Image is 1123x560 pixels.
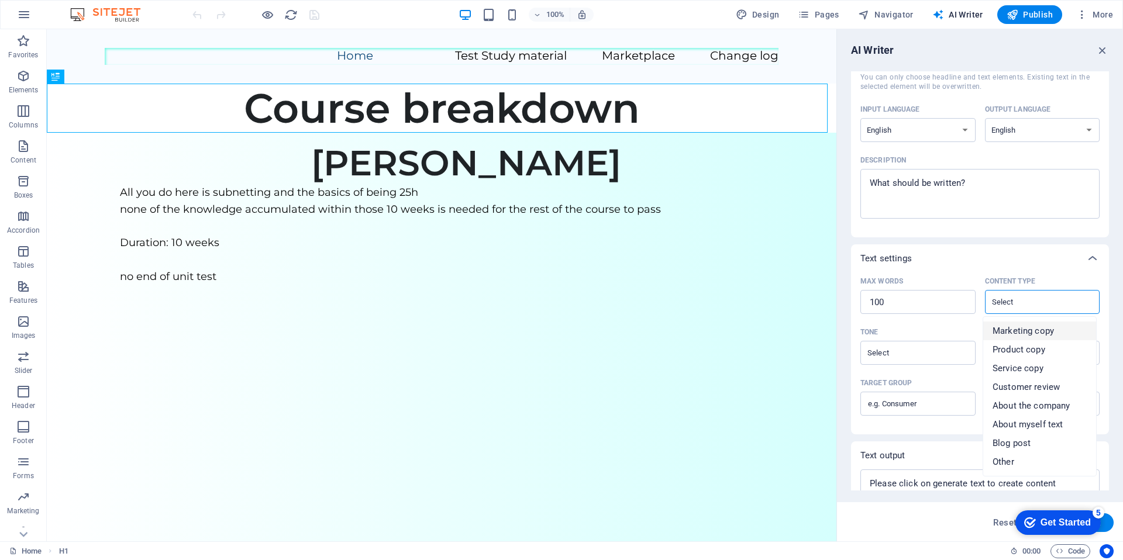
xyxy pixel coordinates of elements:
[985,276,1035,286] p: Content type
[993,456,1014,468] span: Other
[87,2,98,14] div: 5
[1050,544,1090,558] button: Code
[988,293,1077,310] input: Content typeClear
[9,296,37,305] p: Features
[932,9,983,20] span: AI Writer
[798,9,839,20] span: Pages
[860,327,878,337] p: Tone
[993,381,1060,393] span: Customer review
[860,450,905,461] p: Text output
[860,395,976,413] input: Target group
[577,9,587,20] i: On resize automatically adjust zoom level to fit chosen device.
[993,362,1043,374] span: Service copy
[12,331,36,340] p: Images
[59,544,68,558] span: Click to select. Double-click to edit
[851,244,1109,272] div: Text settings
[993,325,1054,337] span: Marketing copy
[736,9,780,20] span: Design
[993,518,1017,527] span: Reset
[9,85,39,95] p: Elements
[1076,9,1113,20] span: More
[1007,9,1053,20] span: Publish
[1031,547,1032,555] span: :
[997,5,1062,24] button: Publish
[928,5,988,24] button: AI Writer
[284,8,298,22] button: reload
[1056,544,1085,558] span: Code
[12,401,35,410] p: Header
[7,506,39,516] p: Marketing
[851,469,1109,536] div: Text output
[13,471,34,481] p: Forms
[860,118,976,142] select: Input language
[11,155,36,165] p: Content
[67,8,155,22] img: Editor Logo
[985,118,1100,142] select: Output language
[864,344,953,361] input: ToneClear
[1091,297,1096,302] button: Clear
[860,155,906,165] p: Description
[993,344,1045,355] span: Product copy
[1010,544,1041,558] h6: Session time
[860,378,912,388] p: Target group
[13,261,34,270] p: Tables
[13,436,34,445] p: Footer
[1100,544,1114,558] button: Usercentrics
[858,9,914,20] span: Navigator
[985,105,1051,114] p: Output language
[851,441,1109,469] div: Text output
[793,5,843,24] button: Pages
[860,276,903,286] p: Max words
[9,120,38,130] p: Columns
[993,400,1070,412] span: About the company
[8,50,38,60] p: Favorites
[866,175,1094,213] textarea: Description
[993,419,1063,430] span: About myself text
[35,13,85,23] div: Get Started
[529,8,570,22] button: 100%
[860,105,920,114] p: Input language
[284,8,298,22] i: Reload page
[731,5,784,24] button: Design
[851,43,894,57] h6: AI Writer
[987,513,1023,532] button: Reset
[731,5,784,24] div: Design (Ctrl+Alt+Y)
[851,272,1109,434] div: Text settings
[1072,5,1118,24] button: More
[993,437,1031,449] span: Blog post
[59,544,68,558] nav: breadcrumb
[1022,544,1041,558] span: 00 00
[14,191,33,200] p: Boxes
[860,72,1100,91] span: You can only choose headline and text elements. Existing text in the selected element will be ove...
[860,253,912,264] p: Text settings
[15,366,33,375] p: Slider
[260,8,274,22] button: Click here to leave preview mode and continue editing
[7,226,40,235] p: Accordion
[860,291,976,314] input: Max words
[9,544,42,558] a: Click to cancel selection. Double-click to open Pages
[853,5,918,24] button: Navigator
[546,8,565,22] h6: 100%
[9,6,95,30] div: Get Started 5 items remaining, 0% complete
